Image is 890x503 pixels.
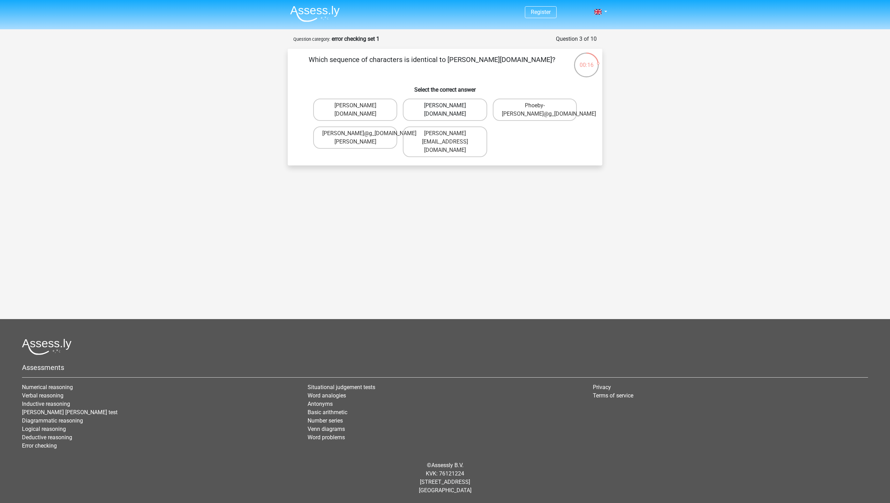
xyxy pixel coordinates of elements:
h6: Select the correct answer [299,81,591,93]
p: Which sequence of characters is identical to [PERSON_NAME][DOMAIN_NAME]? [299,54,565,75]
label: [PERSON_NAME][EMAIL_ADDRESS][DOMAIN_NAME] [403,126,487,157]
a: Diagrammatic reasoning [22,417,83,424]
a: Assessly B.V. [431,462,463,469]
a: Deductive reasoning [22,434,72,441]
small: Question category: [293,37,330,42]
a: Number series [308,417,343,424]
strong: error checking set 1 [332,36,379,42]
a: Antonyms [308,401,333,407]
h5: Assessments [22,363,868,372]
a: Register [531,9,551,15]
a: Privacy [593,384,611,390]
div: © KVK: 76121224 [STREET_ADDRESS] [GEOGRAPHIC_DATA] [17,456,873,500]
label: [PERSON_NAME]@g_[DOMAIN_NAME][PERSON_NAME] [313,126,397,149]
a: Verbal reasoning [22,392,63,399]
a: Word problems [308,434,345,441]
a: Logical reasoning [22,426,66,432]
a: Venn diagrams [308,426,345,432]
img: Assessly [290,6,340,22]
a: Basic arithmetic [308,409,347,416]
label: Phoeby-[PERSON_NAME]@g_[DOMAIN_NAME] [493,99,577,121]
a: Terms of service [593,392,633,399]
a: [PERSON_NAME] [PERSON_NAME] test [22,409,118,416]
a: Inductive reasoning [22,401,70,407]
a: Situational judgement tests [308,384,375,390]
img: Assessly logo [22,339,71,355]
label: [PERSON_NAME][DOMAIN_NAME] [403,99,487,121]
div: 00:16 [573,52,599,69]
a: Numerical reasoning [22,384,73,390]
a: Word analogies [308,392,346,399]
div: Question 3 of 10 [556,35,597,43]
a: Error checking [22,442,57,449]
label: [PERSON_NAME][DOMAIN_NAME] [313,99,397,121]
